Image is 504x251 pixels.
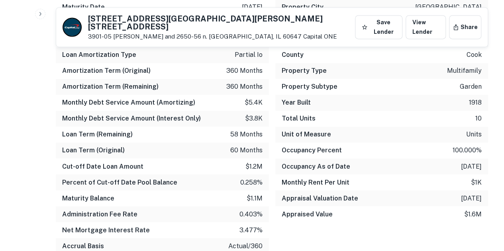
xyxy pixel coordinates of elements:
p: 360 months [226,66,263,76]
p: $5.4k [245,98,263,107]
p: 60 months [230,146,263,155]
p: 3901-05 [PERSON_NAME] and 2650-56 n. [GEOGRAPHIC_DATA], IL 60647 [88,33,352,40]
h6: Occupancy Percent [282,146,342,155]
a: View Lender [406,15,445,39]
h6: Amortization Term (Original) [62,66,151,76]
p: $1k [471,177,482,187]
h6: County [282,50,304,60]
h6: Maturity Balance [62,193,114,203]
h6: Percent of Cut-off Date Pool Balance [62,177,177,187]
p: 10 [475,114,482,123]
p: [DATE] [461,193,482,203]
p: $1.1m [247,193,263,203]
h6: Net Mortgage Interest Rate [62,225,150,235]
h6: Appraisal Valuation Date [282,193,358,203]
h6: Unit of Measure [282,130,331,139]
h6: Occupancy As of Date [282,161,350,171]
p: partial io [235,50,263,60]
h6: Total Units [282,114,316,123]
h6: Amortization Term (Remaining) [62,82,159,91]
p: 3.477% [239,225,263,235]
p: 1918 [469,98,482,107]
p: [DATE] [461,161,482,171]
p: cook [467,50,482,60]
h6: Loan Term (Remaining) [62,130,133,139]
p: 100.000% [453,146,482,155]
p: 0.403% [239,209,263,219]
p: $1.2m [245,161,263,171]
h6: Cut-off Date Loan Amount [62,161,143,171]
h6: Loan Amortization Type [62,50,136,60]
h6: Appraised Value [282,209,333,219]
h6: Administration Fee Rate [62,209,137,219]
h6: Monthly Debt Service Amount (Interest Only) [62,114,201,123]
p: garden [460,82,482,91]
h6: Monthly Debt Service Amount (Amortizing) [62,98,195,107]
p: units [466,130,482,139]
p: 360 months [226,82,263,91]
h6: Maturity Date [62,2,105,12]
iframe: Chat Widget [464,187,504,226]
p: $3.8k [245,114,263,123]
h6: Property Type [282,66,327,76]
button: Save Lender [355,15,403,39]
h6: Loan Term (Original) [62,146,125,155]
button: Share [449,15,481,39]
h5: [STREET_ADDRESS][GEOGRAPHIC_DATA][PERSON_NAME][STREET_ADDRESS] [88,15,352,31]
a: Capital ONE [303,33,337,40]
h6: Monthly Rent Per Unit [282,177,349,187]
p: 0.258% [240,177,263,187]
h6: Year Built [282,98,311,107]
h6: Property Subtype [282,82,337,91]
h6: Accrual Basis [62,241,104,251]
p: [DATE] [242,2,263,12]
h6: Property City [282,2,324,12]
p: multifamily [447,66,482,76]
p: [GEOGRAPHIC_DATA] [415,2,482,12]
p: actual/360 [228,241,263,251]
p: 58 months [230,130,263,139]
